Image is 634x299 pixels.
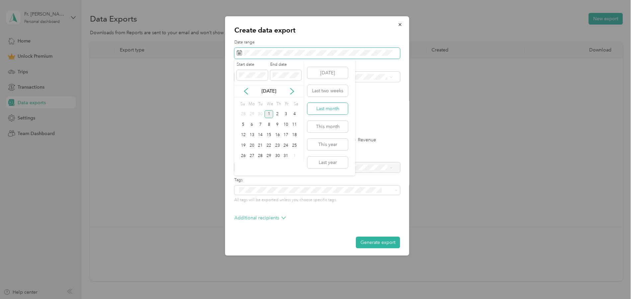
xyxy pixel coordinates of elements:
[265,131,273,139] div: 15
[270,62,301,68] label: End date
[273,141,282,150] div: 23
[282,152,290,160] div: 31
[290,152,299,160] div: 1
[282,110,290,118] div: 3
[356,237,400,248] button: Generate export
[239,120,248,129] div: 5
[248,110,256,118] div: 29
[234,214,286,221] p: Additional recipients
[234,177,400,183] label: Tags
[255,88,283,95] p: [DATE]
[248,141,256,150] div: 20
[290,120,299,129] div: 11
[597,262,634,299] iframe: Everlance-gr Chat Button Frame
[290,141,299,150] div: 25
[307,85,348,97] button: Last two weeks
[239,110,248,118] div: 28
[234,197,400,203] p: All tags will be exported unless you choose specific tags.
[290,131,299,139] div: 18
[256,152,265,160] div: 28
[284,100,290,109] div: Fr
[256,131,265,139] div: 14
[276,100,282,109] div: Th
[256,141,265,150] div: 21
[265,110,273,118] div: 1
[256,110,265,118] div: 30
[307,139,348,150] button: This year
[239,141,248,150] div: 19
[292,100,299,109] div: Sa
[265,141,273,150] div: 22
[307,121,348,132] button: This month
[282,120,290,129] div: 10
[307,157,348,168] button: Last year
[273,120,282,129] div: 9
[239,152,248,160] div: 26
[307,103,348,114] button: Last month
[290,110,299,118] div: 4
[234,26,400,35] p: Create data export
[256,120,265,129] div: 7
[273,131,282,139] div: 16
[265,120,273,129] div: 8
[265,152,273,160] div: 29
[282,131,290,139] div: 17
[307,67,348,79] button: [DATE]
[248,100,255,109] div: Mo
[273,152,282,160] div: 30
[248,120,256,129] div: 6
[239,100,245,109] div: Su
[257,100,263,109] div: Tu
[237,62,268,68] label: Start date
[248,131,256,139] div: 13
[234,39,400,45] label: Date range
[273,110,282,118] div: 2
[239,131,248,139] div: 12
[248,152,256,160] div: 27
[266,100,273,109] div: We
[282,141,290,150] div: 24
